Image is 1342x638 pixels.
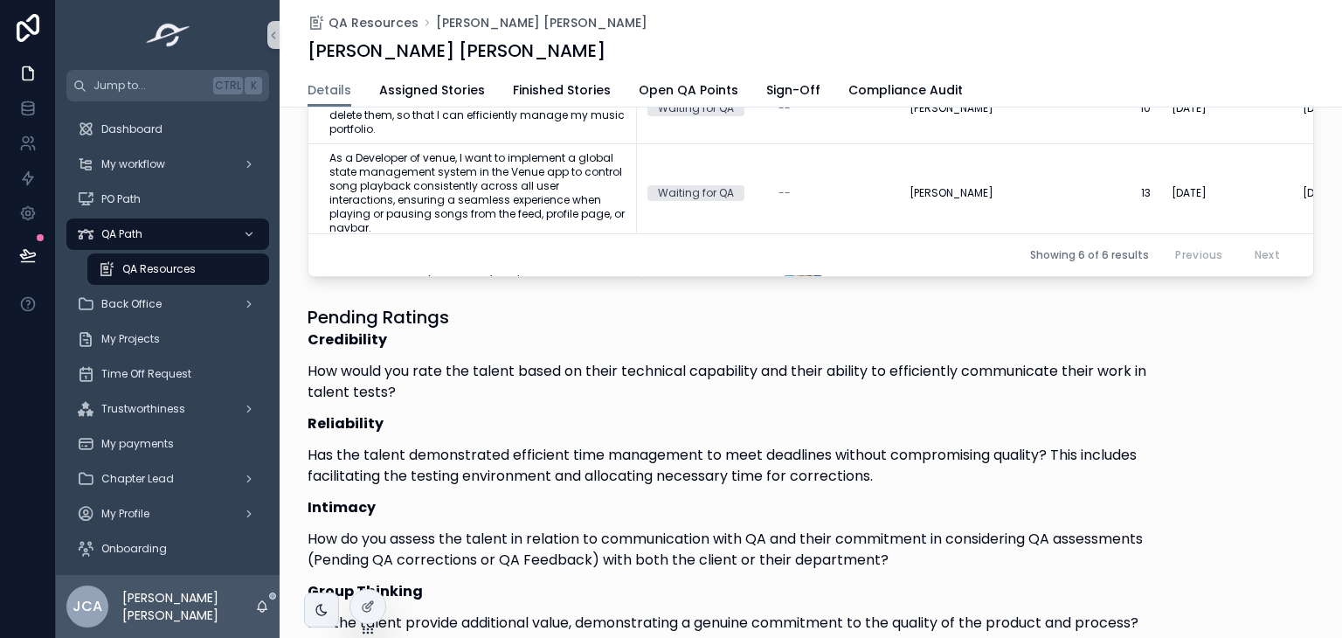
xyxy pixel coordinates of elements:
p: How do you assess the talent in relation to communication with QA and their commitment in conside... [308,529,1183,571]
a: Details [308,74,351,107]
a: -- [778,101,889,115]
div: Waiting for QA [658,185,734,201]
a: [PERSON_NAME] [910,101,1020,115]
a: Sign-Off [766,74,820,109]
span: Sign-Off [766,81,820,99]
a: My Profile [66,498,269,530]
a: Finished Stories [513,74,611,109]
a: Onboarding [66,533,269,565]
span: Trustworthiness [101,402,185,416]
p: Did the talent provide additional value, demonstrating a genuine commitment to the quality of the... [308,613,1183,634]
strong: Intimacy [308,497,376,517]
span: [PERSON_NAME] [910,186,993,200]
button: Jump to...CtrlK [66,70,269,101]
a: QA Resources [87,253,269,285]
span: QA Resources [122,262,196,276]
a: [PERSON_NAME] [910,186,1020,200]
a: [DATE] [1172,101,1282,115]
span: My workflow [101,157,165,171]
a: -- [778,186,889,200]
span: Chapter Lead [101,472,174,486]
p: Has the talent demonstrated efficient time management to meet deadlines without compromising qual... [308,445,1183,487]
span: Dashboard [101,122,163,136]
span: Jump to... [93,79,206,93]
h1: [PERSON_NAME] [PERSON_NAME] [308,38,605,63]
p: [PERSON_NAME] [PERSON_NAME] [122,589,255,624]
img: App logo [141,21,196,49]
a: My workflow [66,149,269,180]
span: -- [778,186,791,200]
div: scrollable content [56,101,280,575]
span: [PERSON_NAME] [910,101,993,115]
a: As a Developer of venue, I want to implement a global state management system in the Venue app to... [329,151,626,235]
span: Finished Stories [513,81,611,99]
span: Time Off Request [101,367,191,381]
a: 10 [1041,101,1151,115]
a: QA Path [66,218,269,250]
a: My Projects [66,323,269,355]
span: Showing 6 of 6 results [1030,248,1149,262]
span: Compliance Audit [848,81,963,99]
strong: Credibility [308,329,387,350]
span: [DATE] [1172,101,1207,115]
span: Ctrl [213,77,243,94]
a: Waiting for QA [647,101,757,116]
span: JCA [73,596,102,617]
span: Back Office [101,297,162,311]
a: 13 [1041,186,1151,200]
a: Compliance Audit [848,74,963,109]
span: Open QA Points [639,81,738,99]
span: My payments [101,437,174,451]
span: My Profile [101,507,149,521]
a: Time Off Request [66,358,269,390]
span: Onboarding [101,542,167,556]
span: [DATE] [1303,186,1338,200]
span: QA Path [101,227,142,241]
p: How would you rate the talent based on their technical capability and their ability to efficientl... [308,361,1183,403]
a: [PERSON_NAME] [PERSON_NAME] [436,14,647,31]
a: As an artist, I want to view a list of all my uploaded songs with playback functionality and the ... [329,80,626,136]
a: Chapter Lead [66,463,269,495]
h1: Pending Ratings [308,305,1183,329]
span: Assigned Stories [379,81,485,99]
a: Back Office [66,288,269,320]
a: PO Path [66,184,269,215]
a: My payments [66,428,269,460]
span: -- [778,101,791,115]
a: Dashboard [66,114,269,145]
span: [DATE] [1172,186,1207,200]
span: PO Path [101,192,141,206]
span: [DATE] [1303,101,1338,115]
a: Open QA Points [639,74,738,109]
strong: Reliability [308,413,384,433]
strong: Group Thinking [308,581,423,601]
span: Details [308,81,351,99]
span: My Projects [101,332,160,346]
a: Trustworthiness [66,393,269,425]
span: K [246,79,260,93]
a: Assigned Stories [379,74,485,109]
a: QA Resources [308,14,419,31]
a: Waiting for QA [647,185,757,201]
span: QA Resources [329,14,419,31]
div: Waiting for QA [658,101,734,116]
a: [DATE] [1172,186,1282,200]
